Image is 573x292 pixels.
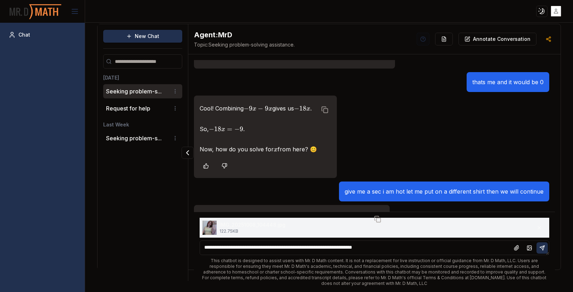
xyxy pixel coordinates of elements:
button: Collapse panel [182,147,194,159]
span: x [274,146,278,153]
div: This chatbot is designed to assist users with Mr. D Math content. It is not a replacement for liv... [200,258,549,286]
span: = [227,125,232,133]
span: − [244,104,249,112]
p: thats me and it would be 0 [472,78,544,86]
span: x [268,106,272,112]
span: − [234,125,240,133]
button: Re-Fill Questions [435,33,453,45]
button: Conversation options [171,87,179,96]
span: x [252,106,256,112]
p: Request for help [106,104,150,113]
span: x [306,106,310,112]
span: Chat [18,31,30,38]
span: − [258,104,263,112]
button: Help Videos [417,33,429,45]
span: x [221,126,225,133]
button: Annotate Conversation [458,33,536,45]
p: Cool! Combining gives us . [200,104,317,113]
span: 9 [240,125,243,133]
span: − [294,104,299,112]
img: PromptOwl [9,2,62,21]
button: Seeking problem-s... [106,87,162,96]
span: 9 [249,104,252,112]
img: File preview [202,221,217,235]
p: 122.75 KB [219,228,285,234]
p: So, . [200,125,317,134]
p: Annotate Conversation [473,36,530,43]
span: − [209,125,214,133]
button: Conversation options [171,134,179,142]
span: 18 [214,125,221,133]
img: placeholder-user.jpg [551,6,561,16]
span: 18 [299,104,306,112]
a: Chat [6,28,79,41]
h3: [DATE] [103,74,182,81]
span: 9 [265,104,268,112]
h2: MrD [194,30,295,40]
span: Seeking problem-solving assistance. [194,41,295,48]
button: Seeking problem-s... [106,134,162,142]
h3: Last Week [103,121,182,128]
p: IMG_20251008_104448.jpg [219,221,285,228]
button: New Chat [103,30,182,43]
p: give me a sec i am hot let me put on a different shirt then we will continue [345,187,544,196]
button: Conversation options [171,104,179,113]
p: Now, how do you solve for from here? 😊 [200,145,317,154]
